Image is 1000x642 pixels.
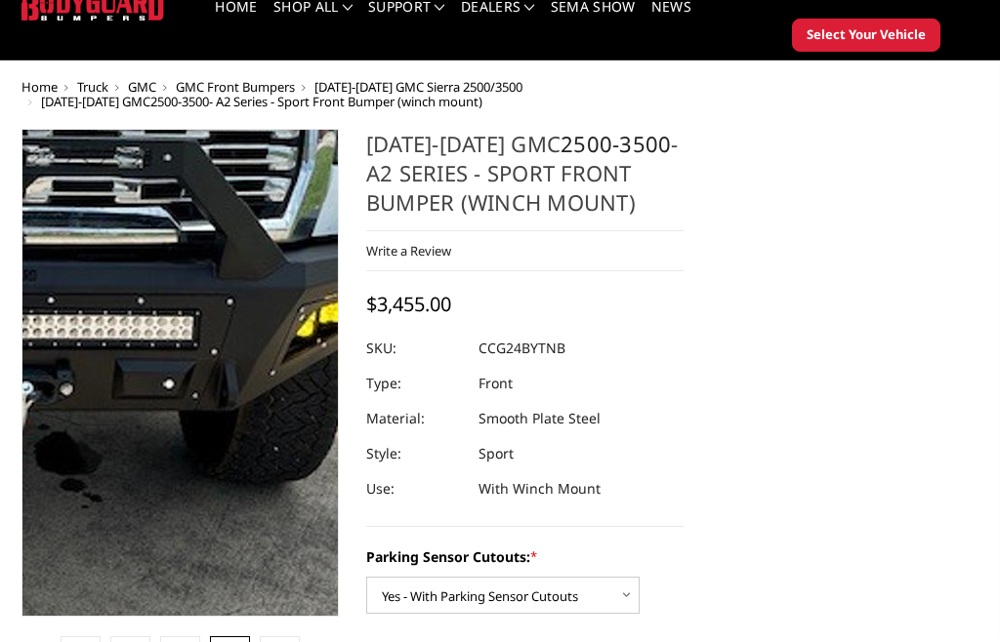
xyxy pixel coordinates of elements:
[128,78,156,96] a: GMC
[479,401,601,436] dd: Smooth Plate Steel
[366,436,464,471] dt: Style:
[561,129,671,158] a: 2500-3500
[366,471,464,506] dt: Use:
[366,242,451,260] a: Write a Review
[77,78,108,96] a: Truck
[479,471,601,506] dd: With Winch Mount
[366,129,684,231] h1: [DATE]-[DATE] GMC - A2 Series - Sport Front Bumper (winch mount)
[366,331,464,366] dt: SKU:
[479,436,514,471] dd: Sport
[366,366,464,401] dt: Type:
[314,78,522,96] a: [DATE]-[DATE] GMC Sierra 2500/3500
[21,78,58,96] a: Home
[21,129,339,617] a: 2024-2025 GMC 2500-3500 - A2 Series - Sport Front Bumper (winch mount)
[176,78,295,96] a: GMC Front Bumpers
[479,366,513,401] dd: Front
[366,291,451,317] span: $3,455.00
[41,93,482,110] span: [DATE]-[DATE] GMC - A2 Series - Sport Front Bumper (winch mount)
[366,546,684,567] label: Parking Sensor Cutouts:
[792,19,940,52] button: Select Your Vehicle
[150,93,209,110] a: 2500-3500
[366,401,464,436] dt: Material:
[479,331,565,366] dd: CCG24BYTNB
[807,25,926,45] span: Select Your Vehicle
